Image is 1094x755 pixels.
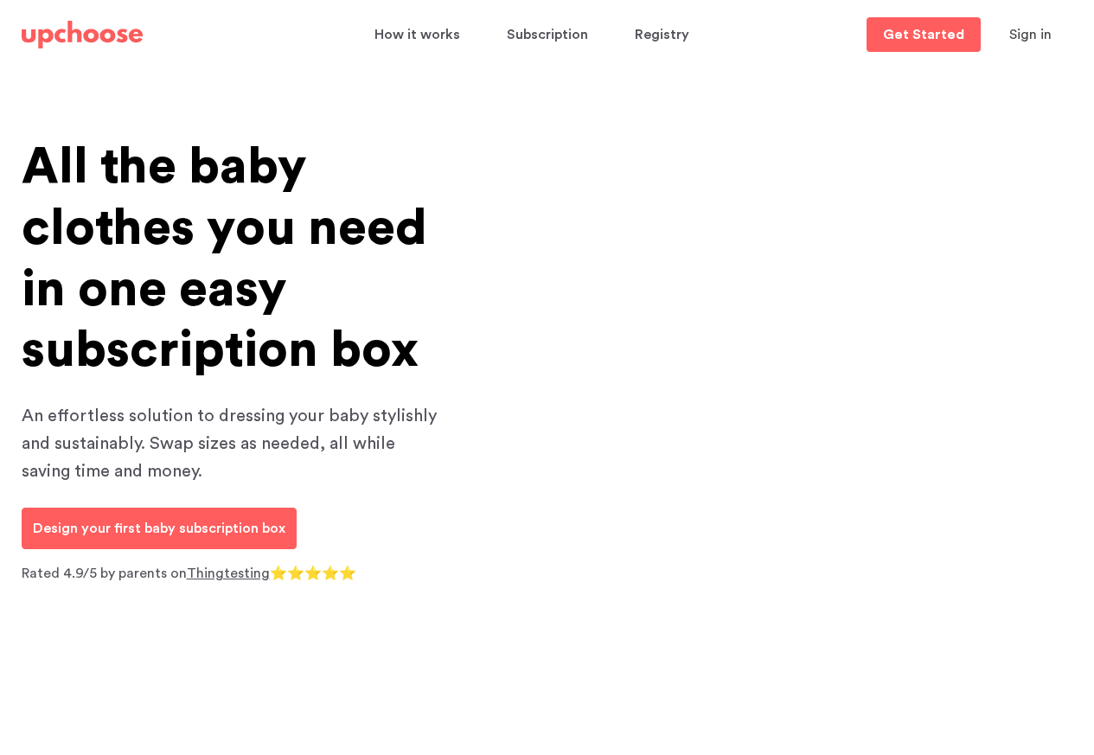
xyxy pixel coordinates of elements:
[22,17,143,53] a: UpChoose
[867,17,981,52] a: Get Started
[507,18,593,52] a: Subscription
[22,142,427,375] span: All the baby clothes you need in one easy subscription box
[988,17,1073,52] button: Sign in
[22,566,187,580] span: Rated 4.9/5 by parents on
[1009,28,1052,42] span: Sign in
[507,18,588,52] span: Subscription
[635,18,689,52] span: Registry
[374,18,465,52] a: How it works
[22,21,143,48] img: UpChoose
[22,508,297,549] a: Design your first baby subscription box
[635,18,694,52] a: Registry
[883,28,964,42] p: Get Started
[22,402,437,485] p: An effortless solution to dressing your baby stylishly and sustainably. Swap sizes as needed, all...
[374,18,460,52] span: How it works
[33,518,285,539] p: Design your first baby subscription box
[187,566,270,580] a: Thingtesting
[270,566,356,580] span: ⭐⭐⭐⭐⭐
